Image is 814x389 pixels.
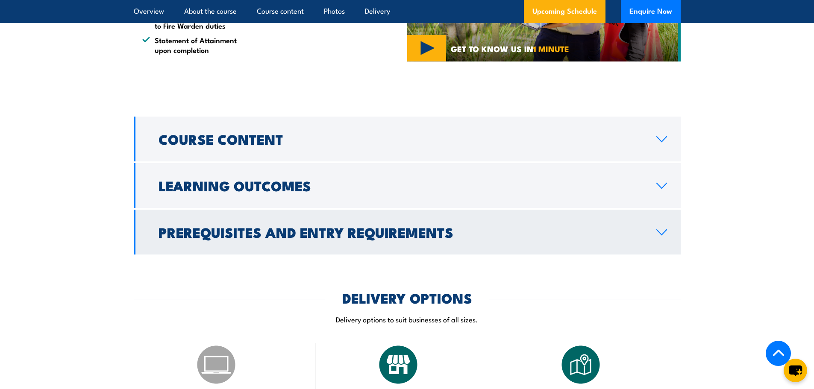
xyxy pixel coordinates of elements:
[134,314,681,324] p: Delivery options to suit businesses of all sizes.
[134,163,681,208] a: Learning Outcomes
[533,42,569,55] strong: 1 MINUTE
[142,11,247,31] li: Handle small emergencies to Fire Warden duties
[342,292,472,304] h2: DELIVERY OPTIONS
[134,210,681,254] a: Prerequisites and Entry Requirements
[159,179,643,191] h2: Learning Outcomes
[134,117,681,161] a: Course Content
[159,133,643,145] h2: Course Content
[159,226,643,238] h2: Prerequisites and Entry Requirements
[451,45,569,53] span: GET TO KNOW US IN
[784,359,807,382] button: chat-button
[142,35,247,55] li: Statement of Attainment upon completion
